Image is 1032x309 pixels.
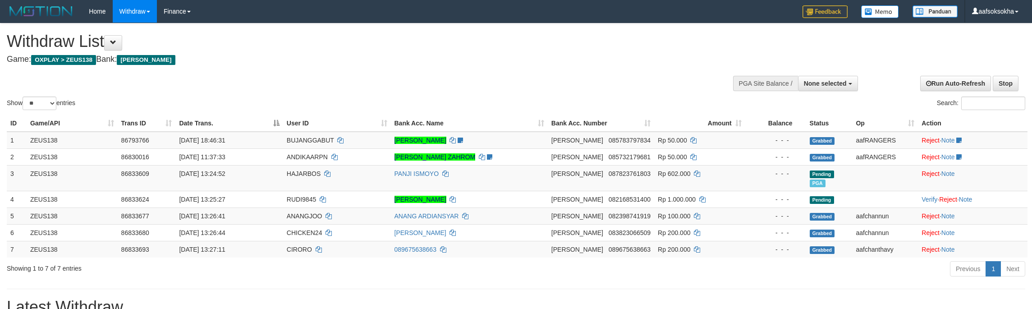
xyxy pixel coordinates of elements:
[27,224,118,241] td: ZEUS138
[179,212,225,220] span: [DATE] 13:26:41
[733,76,798,91] div: PGA Site Balance /
[609,229,651,236] span: Copy 083823066509 to clipboard
[7,165,27,191] td: 3
[27,165,118,191] td: ZEUS138
[861,5,899,18] img: Button%20Memo.svg
[551,170,603,177] span: [PERSON_NAME]
[810,180,826,187] span: Marked by aafRornrotha
[121,137,149,144] span: 86793766
[121,246,149,253] span: 86833693
[918,224,1027,241] td: ·
[394,153,476,161] a: [PERSON_NAME] ZAHROM
[609,137,651,144] span: Copy 085783797834 to clipboard
[179,246,225,253] span: [DATE] 13:27:11
[548,115,654,132] th: Bank Acc. Number: activate to sort column ascending
[175,115,283,132] th: Date Trans.: activate to sort column descending
[658,246,690,253] span: Rp 200.000
[852,241,918,258] td: aafchanthavy
[27,241,118,258] td: ZEUS138
[118,115,176,132] th: Trans ID: activate to sort column ascending
[658,170,690,177] span: Rp 602.000
[179,229,225,236] span: [DATE] 13:26:44
[551,246,603,253] span: [PERSON_NAME]
[918,208,1027,224] td: ·
[609,246,651,253] span: Copy 089675638663 to clipboard
[287,212,322,220] span: ANANGJOO
[749,136,803,145] div: - - -
[7,241,27,258] td: 7
[913,5,958,18] img: panduan.png
[179,170,225,177] span: [DATE] 13:24:52
[918,132,1027,149] td: ·
[941,246,955,253] a: Note
[918,165,1027,191] td: ·
[810,137,835,145] span: Grabbed
[7,148,27,165] td: 2
[804,80,847,87] span: None selected
[551,212,603,220] span: [PERSON_NAME]
[993,76,1018,91] a: Stop
[27,191,118,208] td: ZEUS138
[950,261,986,277] a: Previous
[287,196,316,203] span: RUDI9845
[7,115,27,132] th: ID
[609,170,651,177] span: Copy 087823761803 to clipboard
[394,137,446,144] a: [PERSON_NAME]
[287,137,334,144] span: BUJANGGABUT
[918,115,1027,132] th: Action
[609,153,651,161] span: Copy 085732179681 to clipboard
[941,212,955,220] a: Note
[810,154,835,161] span: Grabbed
[798,76,858,91] button: None selected
[922,153,940,161] a: Reject
[391,115,548,132] th: Bank Acc. Name: activate to sort column ascending
[394,170,439,177] a: PANJI ISMOYO
[937,97,1025,110] label: Search:
[117,55,175,65] span: [PERSON_NAME]
[810,246,835,254] span: Grabbed
[551,153,603,161] span: [PERSON_NAME]
[7,224,27,241] td: 6
[658,153,687,161] span: Rp 50.000
[7,132,27,149] td: 1
[941,137,955,144] a: Note
[7,32,679,51] h1: Withdraw List
[121,170,149,177] span: 86833609
[852,148,918,165] td: aafRANGERS
[918,148,1027,165] td: ·
[121,196,149,203] span: 86833624
[287,153,328,161] span: ANDIKAARPN
[27,115,118,132] th: Game/API: activate to sort column ascending
[27,148,118,165] td: ZEUS138
[939,196,957,203] a: Reject
[1000,261,1025,277] a: Next
[283,115,391,132] th: User ID: activate to sort column ascending
[658,212,690,220] span: Rp 100.000
[27,208,118,224] td: ZEUS138
[551,137,603,144] span: [PERSON_NAME]
[920,76,991,91] a: Run Auto-Refresh
[7,55,679,64] h4: Game: Bank:
[749,195,803,204] div: - - -
[810,196,834,204] span: Pending
[810,171,834,178] span: Pending
[922,229,940,236] a: Reject
[959,196,972,203] a: Note
[803,5,848,18] img: Feedback.jpg
[7,5,75,18] img: MOTION_logo.png
[287,246,312,253] span: CIRORO
[941,153,955,161] a: Note
[918,241,1027,258] td: ·
[922,137,940,144] a: Reject
[961,97,1025,110] input: Search:
[749,245,803,254] div: - - -
[658,137,687,144] span: Rp 50.000
[121,212,149,220] span: 86833677
[31,55,96,65] span: OXPLAY > ZEUS138
[852,132,918,149] td: aafRANGERS
[922,196,937,203] a: Verify
[609,196,651,203] span: Copy 082168531400 to clipboard
[7,191,27,208] td: 4
[551,229,603,236] span: [PERSON_NAME]
[810,213,835,221] span: Grabbed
